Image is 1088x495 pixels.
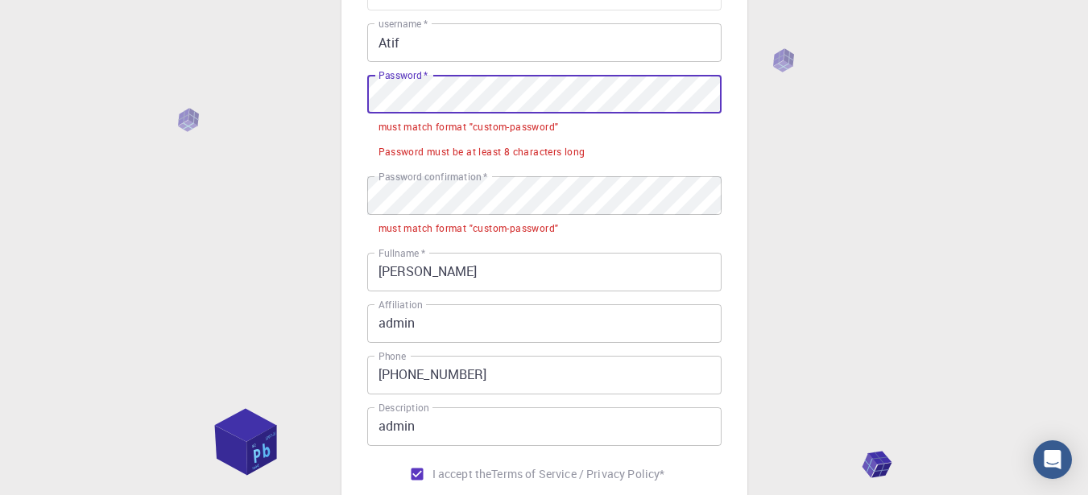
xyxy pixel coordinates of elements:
[379,119,559,135] div: must match format "custom-password"
[379,221,559,237] div: must match format "custom-password"
[379,68,428,82] label: Password
[379,349,406,363] label: Phone
[379,170,487,184] label: Password confirmation
[1033,440,1072,479] div: Open Intercom Messenger
[379,298,422,311] label: Affiliation
[491,466,664,482] a: Terms of Service / Privacy Policy*
[379,401,429,415] label: Description
[379,17,428,31] label: username
[379,246,425,260] label: Fullname
[432,466,492,482] span: I accept the
[491,466,664,482] p: Terms of Service / Privacy Policy *
[379,144,585,160] div: Password must be at least 8 characters long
